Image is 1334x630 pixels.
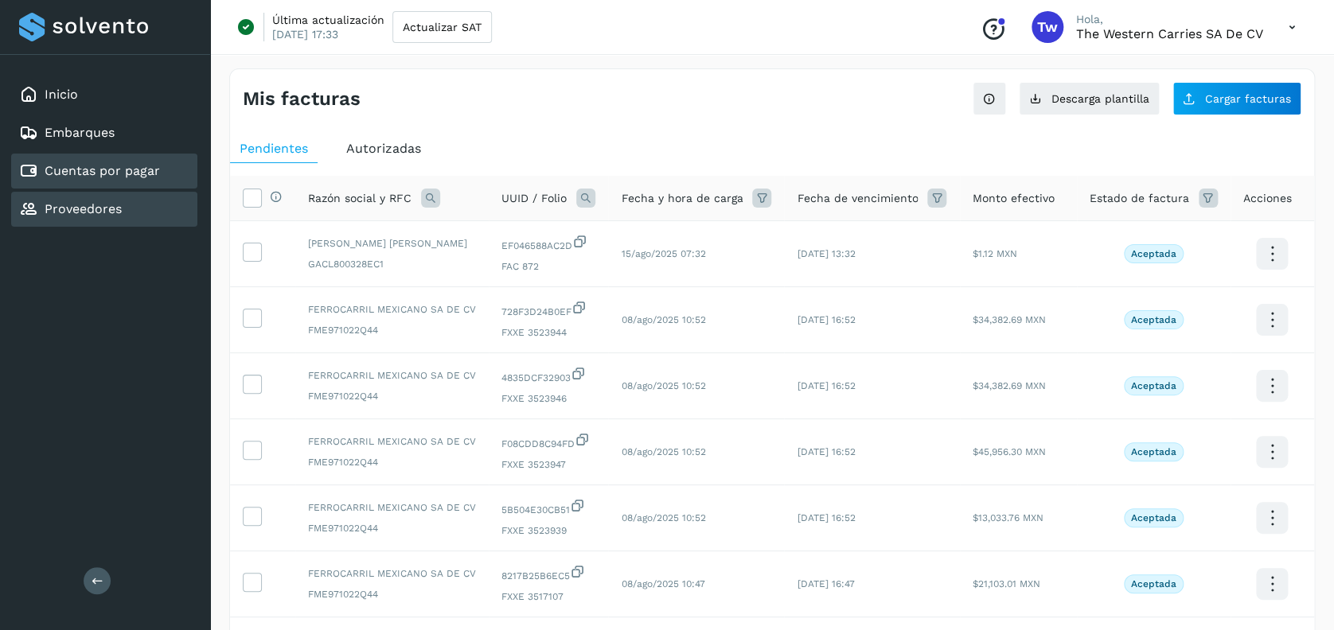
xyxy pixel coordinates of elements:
[621,446,705,457] span: 08/ago/2025 10:52
[392,11,492,43] button: Actualizar SAT
[308,190,412,207] span: Razón social y RFC
[1131,248,1176,259] p: Aceptada
[1172,82,1301,115] button: Cargar facturas
[501,259,595,274] span: FAC 872
[501,523,595,538] span: FXXE 3523939
[308,257,476,271] span: GACL800328EC1
[308,389,476,403] span: FME971022Q44
[1131,512,1176,523] p: Aceptada
[308,566,476,581] span: FERROCARRIL MEXICANO SA DE CV
[501,300,595,319] span: 728F3D24B0EF
[1131,446,1176,457] p: Aceptada
[346,141,421,156] span: Autorizadas
[308,587,476,601] span: FME971022Q44
[11,154,197,189] div: Cuentas por pagar
[308,521,476,535] span: FME971022Q44
[1243,190,1292,207] span: Acciones
[45,163,160,178] a: Cuentas por pagar
[797,248,855,259] span: [DATE] 13:32
[621,578,704,589] span: 08/ago/2025 10:47
[973,380,1046,391] span: $34,382.69 MXN
[973,190,1055,207] span: Monto efectivo
[1019,82,1160,115] button: Descarga plantilla
[1131,578,1176,589] p: Aceptada
[243,87,361,111] h4: Mis facturas
[501,432,595,451] span: F08CDD8C94FD
[621,314,705,325] span: 08/ago/2025 10:52
[308,455,476,469] span: FME971022Q44
[621,512,705,523] span: 08/ago/2025 10:52
[621,380,705,391] span: 08/ago/2025 10:52
[797,578,854,589] span: [DATE] 16:47
[501,234,595,253] span: EF046588AC2D
[501,589,595,604] span: FXXE 3517107
[501,366,595,385] span: 4835DCF32903
[11,77,197,112] div: Inicio
[501,190,567,207] span: UUID / Folio
[501,391,595,406] span: FXXE 3523946
[621,248,705,259] span: 15/ago/2025 07:32
[501,325,595,340] span: FXXE 3523944
[797,446,855,457] span: [DATE] 16:52
[973,512,1043,523] span: $13,033.76 MXN
[11,192,197,227] div: Proveedores
[45,201,122,216] a: Proveedores
[308,236,476,251] span: [PERSON_NAME] [PERSON_NAME]
[797,190,918,207] span: Fecha de vencimiento
[1090,190,1189,207] span: Estado de factura
[308,434,476,449] span: FERROCARRIL MEXICANO SA DE CV
[973,248,1017,259] span: $1.12 MXN
[797,512,855,523] span: [DATE] 16:52
[240,141,308,156] span: Pendientes
[501,498,595,517] span: 5B504E30CB51
[403,21,482,33] span: Actualizar SAT
[973,314,1046,325] span: $34,382.69 MXN
[308,368,476,383] span: FERROCARRIL MEXICANO SA DE CV
[272,13,384,27] p: Última actualización
[11,115,197,150] div: Embarques
[272,27,338,41] p: [DATE] 17:33
[1076,13,1263,26] p: Hola,
[797,380,855,391] span: [DATE] 16:52
[1131,314,1176,325] p: Aceptada
[1205,93,1291,104] span: Cargar facturas
[1131,380,1176,391] p: Aceptada
[797,314,855,325] span: [DATE] 16:52
[45,125,115,140] a: Embarques
[308,323,476,337] span: FME971022Q44
[501,457,595,472] span: FXXE 3523947
[501,564,595,583] span: 8217B25B6EC5
[621,190,743,207] span: Fecha y hora de carga
[1051,93,1149,104] span: Descarga plantilla
[1076,26,1263,41] p: The western carries SA de CV
[308,302,476,317] span: FERROCARRIL MEXICANO SA DE CV
[973,446,1046,457] span: $45,956.30 MXN
[45,87,78,102] a: Inicio
[308,500,476,515] span: FERROCARRIL MEXICANO SA DE CV
[973,578,1040,589] span: $21,103.01 MXN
